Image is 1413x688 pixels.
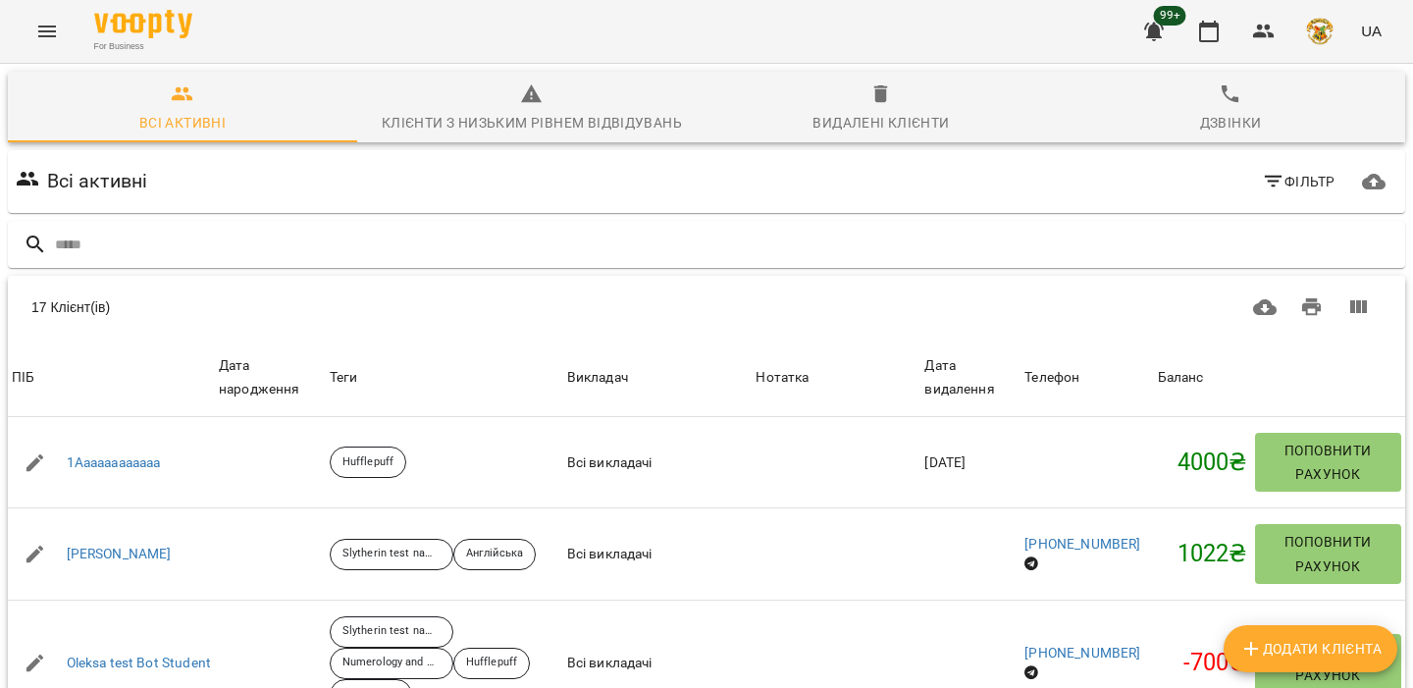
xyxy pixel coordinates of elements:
div: 17 Клієнт(ів) [31,297,676,317]
div: Sort [12,366,34,390]
div: ПІБ [12,366,34,390]
div: Дата народження [219,354,322,400]
div: Sort [219,354,322,400]
span: Телефон [1024,366,1149,390]
div: Sort [567,366,628,390]
a: [PHONE_NUMBER] [1024,645,1140,661]
div: Slytherin test name 1 [330,616,453,648]
h5: 4000 ₴ [1158,448,1247,478]
button: UA [1353,13,1389,49]
h6: Всі активні [47,166,148,196]
span: Баланс [1158,366,1247,390]
td: Всі викладачі [563,508,753,600]
button: Фільтр [1254,164,1343,199]
div: Sort [1024,366,1079,390]
div: Numerology and Grammatica [330,648,453,679]
span: For Business [94,40,192,53]
p: Slytherin test name 1 [342,546,441,562]
div: Викладач [567,366,628,390]
button: Показати колонки [1334,284,1382,331]
button: Друк [1288,284,1335,331]
p: Англійська [466,546,523,562]
button: Поповнити рахунок [1255,524,1401,583]
button: Завантажити CSV [1241,284,1288,331]
h5: -700 ₴ [1158,648,1247,678]
div: Англійська [453,539,536,570]
span: Поповнити рахунок [1263,530,1393,577]
div: Видалені клієнти [812,111,949,134]
td: [DATE] [920,417,1020,508]
a: [PERSON_NAME] [67,545,172,564]
div: Теги [330,366,559,390]
button: Menu [24,8,71,55]
div: Sort [924,354,1017,400]
button: Додати клієнта [1224,625,1397,672]
span: Поповнити рахунок [1263,439,1393,486]
div: Дзвінки [1200,111,1262,134]
span: 99+ [1154,6,1186,26]
div: Нотатка [756,366,916,390]
span: ПІБ [12,366,211,390]
div: Table Toolbar [8,276,1405,339]
p: Numerology and Grammatica [342,655,441,671]
a: Oleksa test Bot Student [67,654,211,673]
p: Hufflepuff [342,454,393,471]
a: [PHONE_NUMBER] [1024,536,1140,552]
div: Дата видалення [924,354,1017,400]
p: Slytherin test name 1 [342,623,441,640]
h5: 1022 ₴ [1158,539,1247,569]
div: Баланс [1158,366,1204,390]
img: Voopty Logo [94,10,192,38]
p: Hufflepuff [466,655,517,671]
div: Всі активні [139,111,226,134]
span: Додати клієнта [1239,637,1382,661]
img: e4fadf5fdc8e1f4c6887bfc6431a60f1.png [1306,18,1334,45]
td: Всі викладачі [563,417,753,508]
div: Телефон [1024,366,1079,390]
a: 1Aaaaaaaaaaaa [67,453,161,473]
div: Hufflepuff [453,648,530,679]
span: UA [1361,21,1382,41]
button: Поповнити рахунок [1255,433,1401,492]
span: Викладач [567,366,749,390]
div: Hufflepuff [330,447,406,478]
span: Фільтр [1262,170,1335,193]
div: Клієнти з низьким рівнем відвідувань [382,111,682,134]
div: Slytherin test name 1 [330,539,453,570]
div: Sort [1158,366,1204,390]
